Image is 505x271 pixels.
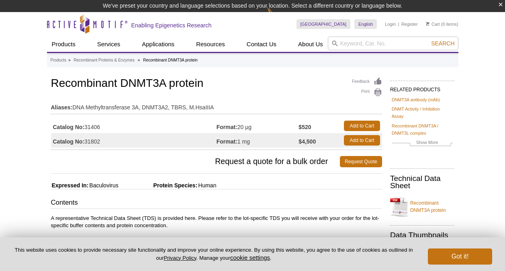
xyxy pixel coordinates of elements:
span: Expressed In: [51,182,89,189]
a: Services [92,37,125,52]
a: Feedback [352,77,382,86]
span: Request a quote for a bulk order [51,156,340,167]
span: Search [431,40,454,47]
li: (0 items) [426,19,458,29]
a: Recombinant Proteins & Enzymes [74,57,135,64]
li: » [138,58,140,62]
li: | [398,19,399,29]
a: About Us [293,37,328,52]
span: Protein Species: [120,182,198,189]
a: Print [352,88,382,97]
a: Request Quote [340,156,382,167]
input: Keyword, Cat. No. [328,37,458,50]
strong: Format: [217,138,237,145]
button: Search [429,40,457,47]
a: DNMT Activity / Inhibition Assay [392,105,453,120]
a: Recombinant DNMT3A / DNMT3L complex [392,122,453,137]
a: Resources [191,37,230,52]
a: Add to Cart [344,135,380,146]
strong: Format: [217,123,237,131]
a: Login [385,21,396,27]
h2: Data Thumbnails [390,232,454,239]
a: Register [401,21,418,27]
h2: Technical Data Sheet [390,175,454,189]
button: cookie settings [230,254,270,261]
a: [GEOGRAPHIC_DATA] [296,19,351,29]
p: A representative Technical Data Sheet (TDS) is provided here. Please refer to the lot-specific TD... [51,215,382,229]
span: Human [197,182,216,189]
button: Got it! [428,248,492,265]
li: Recombinant DNMT3A protein [143,58,198,62]
a: Recombinant DNMT3A protein [390,195,454,219]
a: Show More [392,139,453,148]
strong: Catalog No: [53,123,85,131]
a: Cart [426,21,440,27]
td: DNA Methyltransferase 3A, DNMT3A2, TBRS, M.HsaIIIA [51,99,382,112]
h1: Recombinant DNMT3A protein [51,77,382,91]
td: 20 µg [217,119,299,133]
a: DNMT3A antibody (mAb) [392,96,440,103]
h2: RELATED PRODUCTS [390,80,454,95]
a: Products [47,37,80,52]
h2: Enabling Epigenetics Research [131,22,212,29]
a: English [354,19,377,29]
td: 1 mg [217,133,299,148]
td: 31406 [51,119,217,133]
img: Your Cart [426,22,429,26]
a: Add to Cart [344,121,380,131]
strong: $4,500 [299,138,316,145]
a: Contact Us [242,37,281,52]
a: Privacy Policy [164,255,196,261]
strong: Aliases: [51,104,73,111]
span: Baculovirus [88,182,118,189]
strong: $520 [299,123,311,131]
a: Products [51,57,66,64]
a: Applications [137,37,179,52]
li: » [68,58,71,62]
img: Change Here [267,6,288,25]
p: This website uses cookies to provide necessary site functionality and improve your online experie... [13,246,415,262]
h3: Contents [51,198,382,209]
td: 31802 [51,133,217,148]
strong: Catalog No: [53,138,85,145]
